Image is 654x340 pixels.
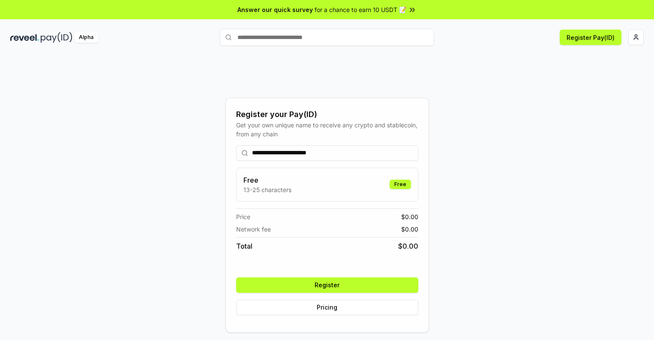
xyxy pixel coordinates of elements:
[560,30,621,45] button: Register Pay(ID)
[401,225,418,234] span: $ 0.00
[237,5,313,14] span: Answer our quick survey
[41,32,72,43] img: pay_id
[243,175,291,185] h3: Free
[236,241,252,251] span: Total
[10,32,39,43] img: reveel_dark
[236,212,250,221] span: Price
[236,300,418,315] button: Pricing
[236,120,418,138] div: Get your own unique name to receive any crypto and stablecoin, from any chain
[390,180,411,189] div: Free
[243,185,291,194] p: 13-25 characters
[236,277,418,293] button: Register
[398,241,418,251] span: $ 0.00
[315,5,406,14] span: for a chance to earn 10 USDT 📝
[236,225,271,234] span: Network fee
[74,32,98,43] div: Alpha
[401,212,418,221] span: $ 0.00
[236,108,418,120] div: Register your Pay(ID)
